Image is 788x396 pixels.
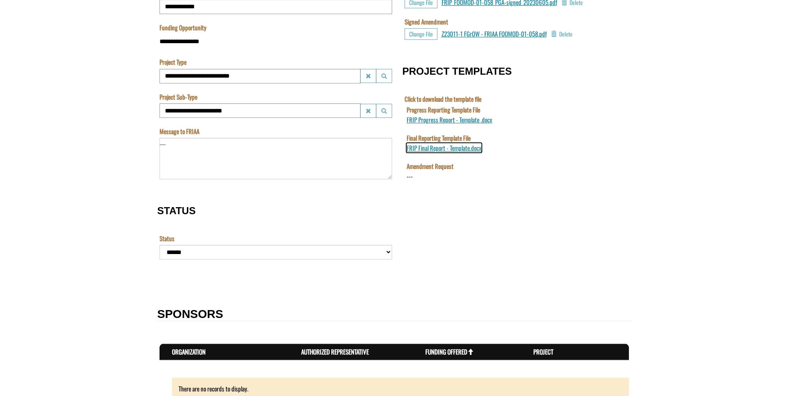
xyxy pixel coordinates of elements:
label: Final Reporting Template File [2,28,66,37]
a: Authorized Representative [301,347,369,356]
label: Signed Amendment [405,17,448,26]
label: Message to FRIAA [160,127,199,136]
fieldset: Section [157,277,394,291]
label: Status [160,234,174,243]
div: --- [2,66,8,75]
button: Project Type Clear lookup field [360,69,376,83]
div: — [160,139,166,148]
fieldset: PROJECT TEMPLATES [403,57,631,201]
button: Project Sub-Type Clear lookup field [360,104,376,118]
label: Funding Opportunity [160,23,206,32]
input: Funding Opportunity [160,34,392,49]
a: Funding Offered [425,347,474,356]
input: Project Sub-Type [160,103,361,118]
button: Choose File for Signed Amendment [405,28,437,40]
label: Project Type [160,58,187,66]
a: Project [533,347,553,356]
button: Project Sub-Type Launch lookup modal [376,104,392,118]
button: Project Type Launch lookup modal [376,69,392,83]
h3: STATUS [157,205,394,216]
a: Z23011-1 FGrOW - FRIAA FOOMOD-01-058.pdf [442,29,547,38]
a: FRIP Final Report - Template.docx [2,38,77,47]
fieldset: STATUS [157,197,394,269]
label: Project Sub-Type [160,93,197,101]
button: Delete [551,28,572,40]
input: Project Type [160,69,361,83]
h2: SPONSORS [157,308,631,321]
a: Organization [172,347,206,356]
h3: PROJECT TEMPLATES [403,66,631,77]
textarea: Message to FRIAA [160,138,392,179]
label: File field for users to download amendment request template [2,56,49,65]
a: FRIP Progress Report - Template .docx [2,10,88,19]
label: Click to download the template file [405,95,481,103]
